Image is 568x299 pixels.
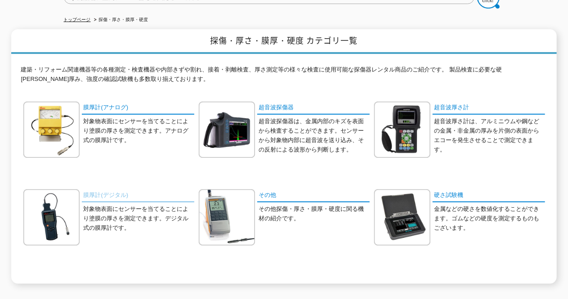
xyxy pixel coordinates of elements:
[434,117,545,154] p: 超音波厚さ計は、アルミニウムや鋼などの金属・非金属の厚みを片側の表面からエコーを発生させることで測定できます。
[82,102,194,115] a: 膜厚計(アナログ)
[433,102,545,115] a: 超音波厚さ計
[199,102,255,158] img: 超音波探傷器
[257,102,370,115] a: 超音波探傷器
[23,102,80,158] img: 膜厚計(アナログ)
[433,189,545,202] a: 硬さ試験機
[199,189,255,245] img: その他
[64,17,91,22] a: トップページ
[374,102,430,158] img: 超音波厚さ計
[434,205,545,232] p: 金属などの硬さを数値化することができます。ゴムなどの硬度を測定するものもございます。
[374,189,430,245] img: 硬さ試験機
[84,205,194,232] p: 対象物表面にセンサーを当てることにより塗膜の厚さを測定できます。デジタル式の膜厚計です。
[23,189,80,245] img: 膜厚計(デジタル)
[259,205,370,223] p: その他探傷・厚さ・膜厚・硬度に関る機材の紹介です。
[84,117,194,145] p: 対象物表面にセンサーを当てることにより塗膜の厚さを測定できます。アナログ式の膜厚計です。
[259,117,370,154] p: 超音波探傷器は、金属内部のキズを表面から検査することができます。センサーから対象物内部に超音波を送り込み、その反射による波形から判断します。
[257,189,370,202] a: その他
[11,29,556,54] h1: 探傷・厚さ・膜厚・硬度 カテゴリ一覧
[21,65,547,89] p: 建築・リフォーム関連機器等の各種測定・検査機器や内部きずや割れ、接着・剥離検査、厚さ測定等の様々な検査に使用可能な探傷器レンタル商品のご紹介です。 製品検査に必要な硬[PERSON_NAME]厚...
[82,189,194,202] a: 膜厚計(デジタル)
[92,15,148,25] li: 探傷・厚さ・膜厚・硬度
